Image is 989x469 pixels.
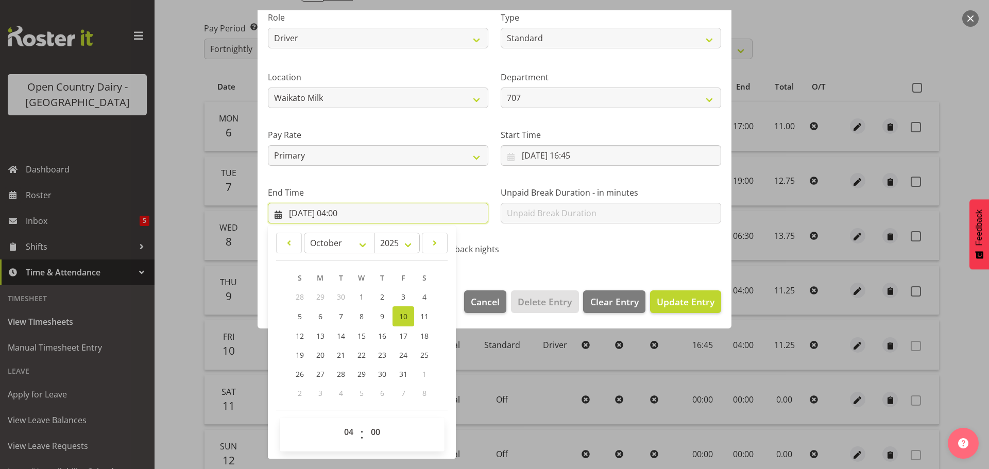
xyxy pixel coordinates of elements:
span: T [339,273,343,283]
span: 2 [380,292,384,302]
input: Click to select... [268,203,488,223]
span: 11 [420,311,429,321]
span: 3 [401,292,405,302]
a: 28 [331,364,351,384]
span: 6 [380,388,384,398]
a: 24 [393,345,414,364]
a: 31 [393,364,414,384]
span: 14 [337,331,345,341]
a: 11 [414,306,435,326]
span: 27 [316,369,325,379]
img: help-xxl-2.png [958,438,968,448]
span: T [380,273,384,283]
span: 10 [399,311,407,321]
span: 7 [401,388,405,398]
span: 4 [422,292,427,302]
span: 19 [296,350,304,360]
span: 13 [316,331,325,341]
span: 22 [357,350,366,360]
span: 1 [422,369,427,379]
span: 24 [399,350,407,360]
a: 30 [372,364,393,384]
span: 30 [337,292,345,302]
label: Type [501,11,721,24]
span: F [401,273,405,283]
span: 15 [357,331,366,341]
a: 3 [393,287,414,306]
a: 29 [351,364,372,384]
a: 18 [414,326,435,345]
span: 21 [337,350,345,360]
a: 23 [372,345,393,364]
a: 25 [414,345,435,364]
span: 25 [420,350,429,360]
button: Delete Entry [511,290,578,313]
span: 28 [337,369,345,379]
a: 19 [289,345,310,364]
a: 13 [310,326,331,345]
span: 16 [378,331,386,341]
a: 12 [289,326,310,345]
span: Call back nights [433,244,499,254]
input: Click to select... [501,145,721,166]
span: 5 [360,388,364,398]
span: 31 [399,369,407,379]
span: 3 [318,388,322,398]
a: 16 [372,326,393,345]
span: : [360,422,364,447]
span: 12 [296,331,304,341]
span: 9 [380,311,384,321]
span: 17 [399,331,407,341]
a: 21 [331,345,351,364]
label: Location [268,71,488,83]
span: 28 [296,292,304,302]
span: S [422,273,427,283]
a: 17 [393,326,414,345]
span: Feedback [975,210,984,246]
input: Unpaid Break Duration [501,203,721,223]
span: 23 [378,350,386,360]
span: Update Entry [657,296,714,308]
span: W [358,273,365,283]
span: Clear Entry [590,295,639,308]
span: 4 [339,388,343,398]
a: 27 [310,364,331,384]
span: 29 [357,369,366,379]
span: Cancel [471,295,500,308]
a: 1 [351,287,372,306]
span: 20 [316,350,325,360]
a: 7 [331,306,351,326]
a: 10 [393,306,414,326]
span: S [298,273,302,283]
a: 4 [414,287,435,306]
span: 30 [378,369,386,379]
label: End Time [268,186,488,199]
label: Unpaid Break Duration - in minutes [501,186,721,199]
button: Feedback - Show survey [969,199,989,269]
span: Delete Entry [518,295,572,308]
label: Role [268,11,488,24]
a: 14 [331,326,351,345]
label: Pay Rate [268,129,488,141]
a: 8 [351,306,372,326]
button: Update Entry [650,290,721,313]
label: Department [501,71,721,83]
a: 22 [351,345,372,364]
a: 6 [310,306,331,326]
a: 26 [289,364,310,384]
span: 18 [420,331,429,341]
a: 15 [351,326,372,345]
span: M [317,273,323,283]
label: Start Time [501,129,721,141]
a: 2 [372,287,393,306]
span: 8 [422,388,427,398]
a: 20 [310,345,331,364]
span: 8 [360,311,364,321]
a: 9 [372,306,393,326]
span: 29 [316,292,325,302]
span: 1 [360,292,364,302]
span: 2 [298,388,302,398]
span: 7 [339,311,343,321]
span: 26 [296,369,304,379]
button: Cancel [464,290,506,313]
